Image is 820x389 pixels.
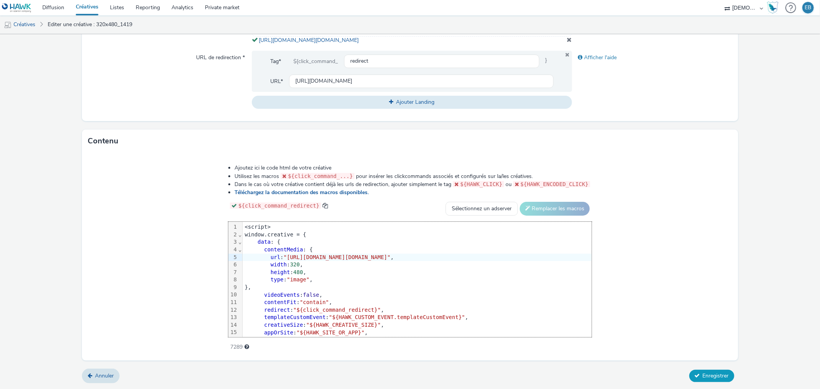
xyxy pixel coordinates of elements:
div: 14 [228,321,238,329]
input: url... [289,75,553,88]
span: width [271,261,287,268]
span: "${HAWK_CREATIVE_SIZE}" [306,322,381,328]
div: : , [243,314,592,321]
span: "[URL][DOMAIN_NAME][DOMAIN_NAME]" [284,254,391,260]
span: "${click_command_redirect}" [293,307,381,313]
div: 3 [228,238,238,246]
div: 13 [228,314,238,321]
span: copy to clipboard [323,203,328,208]
span: "${HAWK_SITE_OR_APP}" [296,329,364,336]
span: appOrSite [264,329,293,336]
span: "contain" [300,299,329,305]
div: Afficher l'aide [572,51,732,65]
div: : , [243,299,592,306]
a: [URL][DOMAIN_NAME][DOMAIN_NAME] [259,37,362,44]
div: 11 [228,299,238,306]
button: Ajouter Landing [252,96,572,109]
div: 9 [228,284,238,291]
span: false [303,292,319,298]
span: 7289 [230,343,243,351]
div: : { [243,238,592,246]
span: data [258,239,271,245]
a: Annuler [82,369,120,383]
span: Fold line [238,231,242,238]
span: } [539,55,554,68]
span: "${HAWK_CUSTOM_EVENT.templateCustomEvent}" [329,314,465,320]
span: height [271,269,290,275]
span: templateCustomEvent [264,314,326,320]
img: mobile [4,21,12,29]
div: : , [243,291,592,299]
div: : , [243,321,592,329]
div: window.creative = { [243,231,592,239]
li: Dans le cas où votre créative contient déjà les urls de redirection, ajouter simplement le tag ou [235,180,592,188]
label: URL de redirection * [193,51,248,62]
span: 320 [290,261,300,268]
div: 4 [228,246,238,254]
h3: Contenu [88,135,118,147]
div: }, [243,284,592,291]
span: ${HAWK_CLICK} [460,181,502,187]
div: 15 [228,329,238,336]
span: redirect [264,307,290,313]
span: Fold line [238,239,242,245]
li: Ajoutez ici le code html de votre créative [235,164,592,172]
div: : , [243,329,592,337]
div: : , [243,254,592,261]
span: Enregistrer [703,372,729,379]
div: ${click_command_ [287,55,344,68]
div: : [243,336,592,344]
span: Annuler [95,372,114,379]
span: sspName [264,337,287,343]
div: 16 [228,336,238,344]
span: creativeSize [264,322,303,328]
span: url [271,254,280,260]
div: 7 [228,269,238,276]
span: type [271,276,284,283]
span: videoEvents [264,292,300,298]
div: 12 [228,306,238,314]
div: 6 [228,261,238,269]
div: : , [243,276,592,284]
span: ${HAWK_ENCODED_CLICK} [521,181,589,187]
div: : , [243,269,592,276]
div: 5 [228,254,238,261]
button: Remplacer les macros [520,202,590,216]
span: Fold line [238,246,242,253]
div: : { [243,246,592,254]
span: contentFit [264,299,296,305]
div: 10 [228,291,238,299]
span: contentMedia [264,246,303,253]
span: Ajouter Landing [396,98,434,106]
div: : , [243,306,592,314]
div: Longueur maximale conseillée 3000 caractères. [245,343,249,351]
img: undefined Logo [2,3,32,13]
div: 1 [228,223,238,231]
div: EB [805,2,812,13]
a: Téléchargez la documentation des macros disponibles. [235,189,372,196]
div: 2 [228,231,238,239]
div: <script> [243,223,592,231]
span: 480 [293,269,303,275]
div: : , [243,261,592,269]
li: Utilisez les macros pour insérer les clickcommands associés et configurés sur la/les créatives. [235,172,592,180]
a: Hawk Academy [767,2,782,14]
button: Enregistrer [689,370,734,382]
span: "image" [287,276,309,283]
span: ${click_command_...} [288,173,353,179]
span: "${HAWK_SSP_NAME}" [290,337,349,343]
a: Editer une créative : 320x480_1419 [44,15,136,34]
div: 8 [228,276,238,284]
img: Hawk Academy [767,2,778,14]
span: ${click_command_redirect} [238,203,319,209]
